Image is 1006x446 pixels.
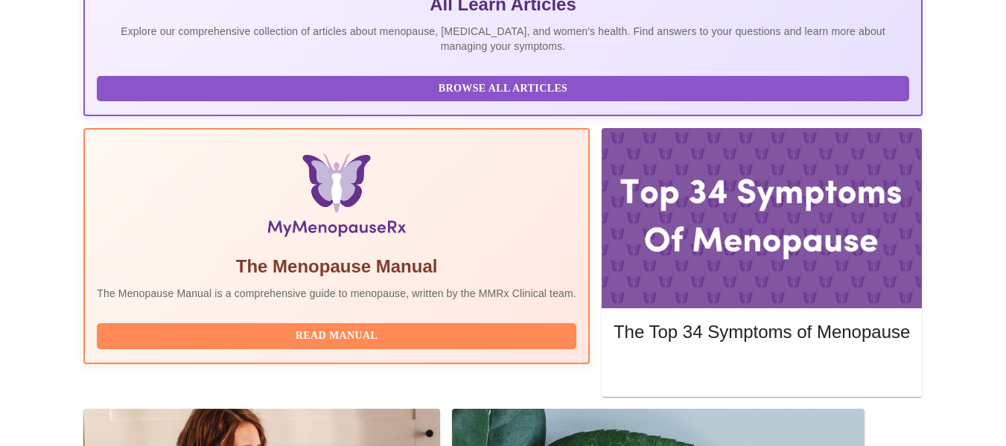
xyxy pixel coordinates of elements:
[97,76,909,102] button: Browse All Articles
[97,24,909,54] p: Explore our comprehensive collection of articles about menopause, [MEDICAL_DATA], and women's hea...
[97,255,576,278] h5: The Menopause Manual
[614,358,910,384] button: Read More
[112,327,561,345] span: Read Manual
[173,153,500,243] img: Menopause Manual
[628,362,895,380] span: Read More
[614,363,914,376] a: Read More
[97,81,913,94] a: Browse All Articles
[112,80,894,98] span: Browse All Articles
[97,286,576,301] p: The Menopause Manual is a comprehensive guide to menopause, written by the MMRx Clinical team.
[97,323,576,349] button: Read Manual
[614,320,910,344] h5: The Top 34 Symptoms of Menopause
[97,328,580,341] a: Read Manual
